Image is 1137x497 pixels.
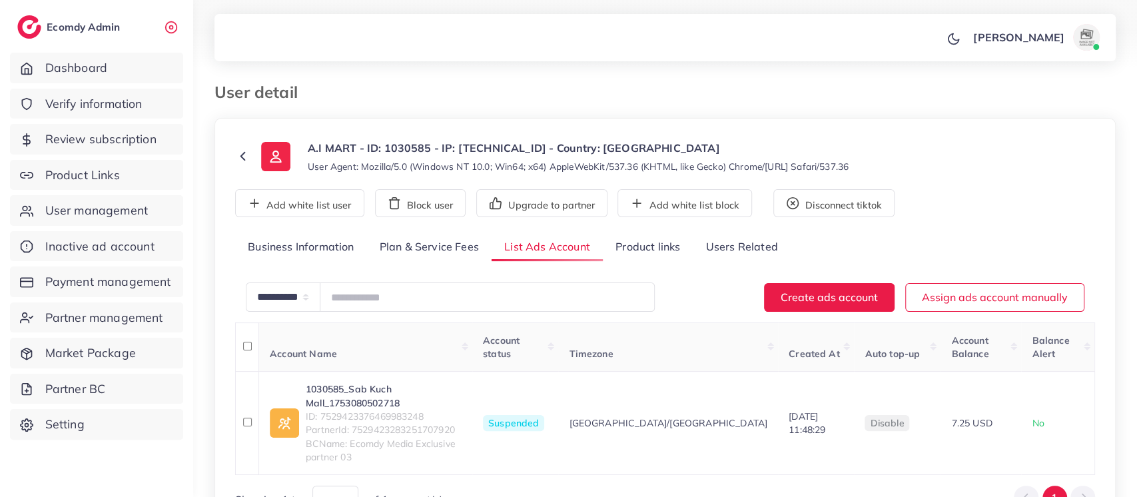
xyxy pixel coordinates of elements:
span: Verify information [45,95,143,113]
span: Account Balance [951,334,988,360]
span: 7.25 USD [951,417,992,429]
button: Add white list block [617,189,752,217]
a: Setting [10,409,183,440]
span: PartnerId: 7529423283251707920 [306,423,462,436]
span: Product Links [45,167,120,184]
a: Review subscription [10,124,183,155]
span: Created At [789,348,840,360]
span: Payment management [45,273,171,290]
span: disable [870,417,904,429]
span: Auto top-up [865,348,920,360]
a: 1030585_Sab Kuch Mall_1753080502718 [306,382,462,410]
h2: Ecomdy Admin [47,21,123,33]
span: Partner management [45,309,163,326]
span: [GEOGRAPHIC_DATA]/[GEOGRAPHIC_DATA] [569,416,767,430]
span: Setting [45,416,85,433]
a: Verify information [10,89,183,119]
a: Business Information [235,233,367,262]
span: Account Name [270,348,337,360]
h3: User detail [214,83,308,102]
a: [PERSON_NAME]avatar [966,24,1105,51]
a: Payment management [10,266,183,297]
small: User Agent: Mozilla/5.0 (Windows NT 10.0; Win64; x64) AppleWebKit/537.36 (KHTML, like Gecko) Chro... [308,160,849,173]
p: A.I MART - ID: 1030585 - IP: [TECHNICAL_ID] - Country: [GEOGRAPHIC_DATA] [308,140,849,156]
span: Partner BC [45,380,106,398]
span: Timezone [569,348,613,360]
span: No [1032,417,1044,429]
span: BCName: Ecomdy Media Exclusive partner 03 [306,437,462,464]
span: User management [45,202,148,219]
span: Balance Alert [1032,334,1069,360]
a: Partner BC [10,374,183,404]
a: Product links [603,233,693,262]
a: Partner management [10,302,183,333]
img: ic-ad-info.7fc67b75.svg [270,408,299,438]
p: [PERSON_NAME] [973,29,1064,45]
a: Users Related [693,233,790,262]
span: Suspended [483,415,544,431]
a: logoEcomdy Admin [17,15,123,39]
a: Dashboard [10,53,183,83]
span: Dashboard [45,59,107,77]
button: Add white list user [235,189,364,217]
img: logo [17,15,41,39]
span: Review subscription [45,131,157,148]
span: Inactive ad account [45,238,155,255]
span: Account status [483,334,520,360]
a: Plan & Service Fees [367,233,492,262]
button: Upgrade to partner [476,189,607,217]
button: Disconnect tiktok [773,189,895,217]
button: Create ads account [764,283,895,312]
a: Inactive ad account [10,231,183,262]
a: Product Links [10,160,183,191]
span: ID: 7529423376469983248 [306,410,462,423]
img: ic-user-info.36bf1079.svg [261,142,290,171]
span: Market Package [45,344,136,362]
a: List Ads Account [492,233,603,262]
a: User management [10,195,183,226]
button: Assign ads account manually [905,283,1084,312]
img: avatar [1073,24,1100,51]
a: Market Package [10,338,183,368]
button: Block user [375,189,466,217]
span: [DATE] 11:48:29 [789,410,825,436]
